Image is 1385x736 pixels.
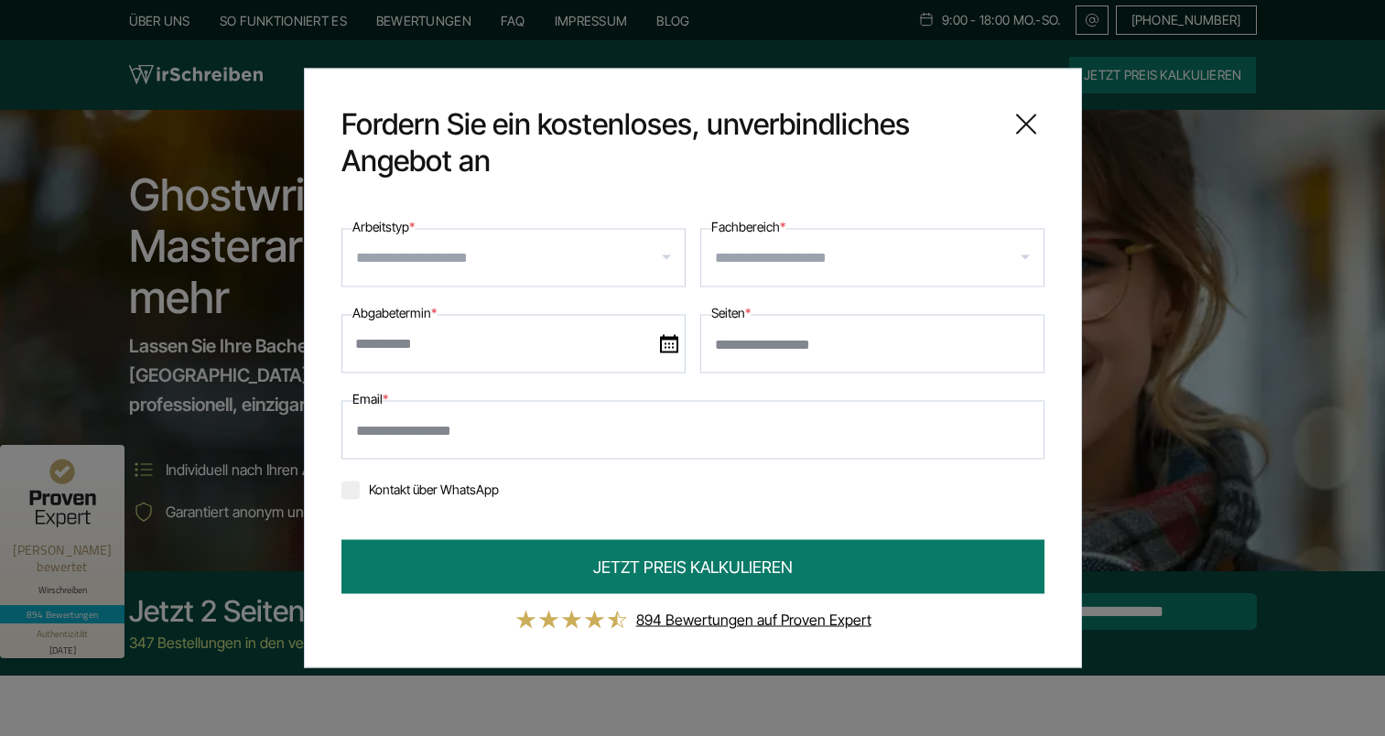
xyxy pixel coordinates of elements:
[341,106,993,179] span: Fordern Sie ein kostenloses, unverbindliches Angebot an
[352,388,388,410] label: Email
[593,555,793,579] span: JETZT PREIS KALKULIEREN
[352,302,437,324] label: Abgabetermin
[636,611,871,629] a: 894 Bewertungen auf Proven Expert
[711,216,785,238] label: Fachbereich
[352,216,415,238] label: Arbeitstyp
[341,482,499,497] label: Kontakt über WhatsApp
[660,335,678,353] img: date
[341,315,686,373] input: date
[711,302,751,324] label: Seiten
[341,540,1044,594] button: JETZT PREIS KALKULIEREN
